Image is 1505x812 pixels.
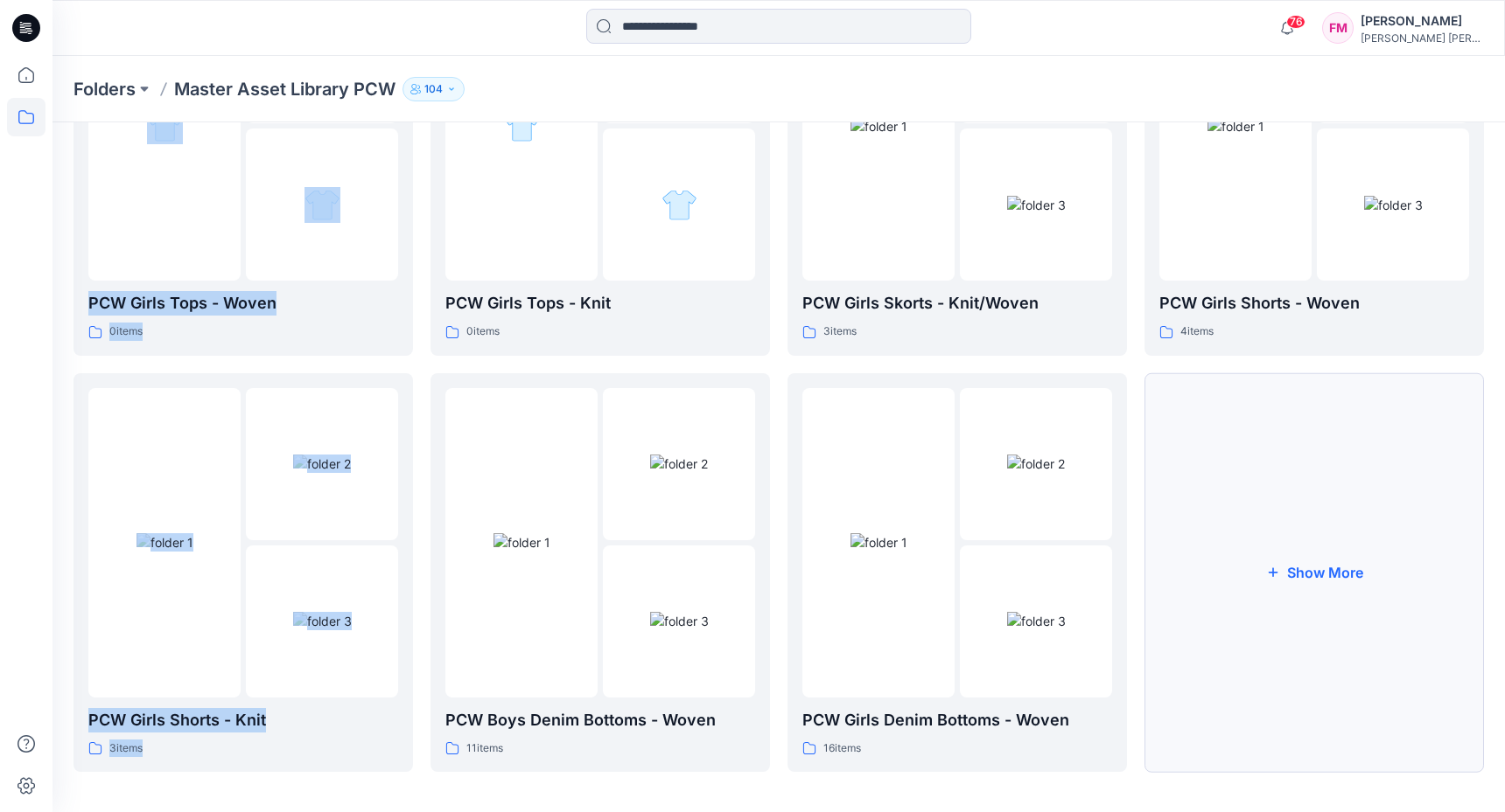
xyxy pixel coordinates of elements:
img: folder 1 [850,533,907,552]
div: [PERSON_NAME] [PERSON_NAME] [1361,31,1483,45]
p: 4 items [1180,323,1214,341]
p: PCW Girls Shorts - Woven [1159,291,1469,316]
p: 104 [424,80,443,99]
img: folder 1 [136,533,193,552]
img: folder 2 [650,455,708,473]
img: folder 3 [304,187,340,223]
img: folder 1 [1207,117,1264,135]
p: 11 items [466,739,503,758]
img: folder 3 [650,612,709,630]
p: 0 items [466,323,500,341]
a: folder 1folder 2folder 3PCW Girls Shorts - Knit3items [73,373,413,773]
span: 76 [1286,15,1305,29]
p: PCW Girls Denim Bottoms - Woven [802,708,1112,732]
img: folder 1 [147,108,183,144]
div: FM [1322,12,1354,44]
p: PCW Girls Tops - Woven [88,291,398,316]
button: 104 [402,77,465,101]
a: Folders [73,77,136,101]
p: Master Asset Library PCW [174,77,395,101]
img: folder 3 [1007,612,1066,630]
a: folder 1folder 2folder 3PCW Boys Denim Bottoms - Woven11items [430,373,770,773]
p: PCW Girls Skorts - Knit/Woven [802,291,1112,316]
img: folder 3 [1007,196,1066,214]
p: 16 items [823,739,861,758]
p: PCW Girls Tops - Knit [445,291,755,316]
p: PCW Boys Denim Bottoms - Woven [445,708,755,732]
img: folder 2 [1007,455,1065,473]
p: 3 items [109,739,143,758]
div: [PERSON_NAME] [1361,10,1483,31]
img: folder 1 [493,533,550,552]
a: folder 1folder 2folder 3PCW Girls Denim Bottoms - Woven16items [787,373,1127,773]
img: folder 3 [1364,196,1423,214]
p: 0 items [109,323,143,341]
button: Show More [1144,373,1484,773]
img: folder 1 [504,108,540,144]
p: PCW Girls Shorts - Knit [88,708,398,732]
p: 3 items [823,323,857,341]
img: folder 3 [293,612,352,630]
img: folder 3 [661,187,697,223]
img: folder 2 [293,455,351,473]
img: folder 1 [850,117,907,135]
